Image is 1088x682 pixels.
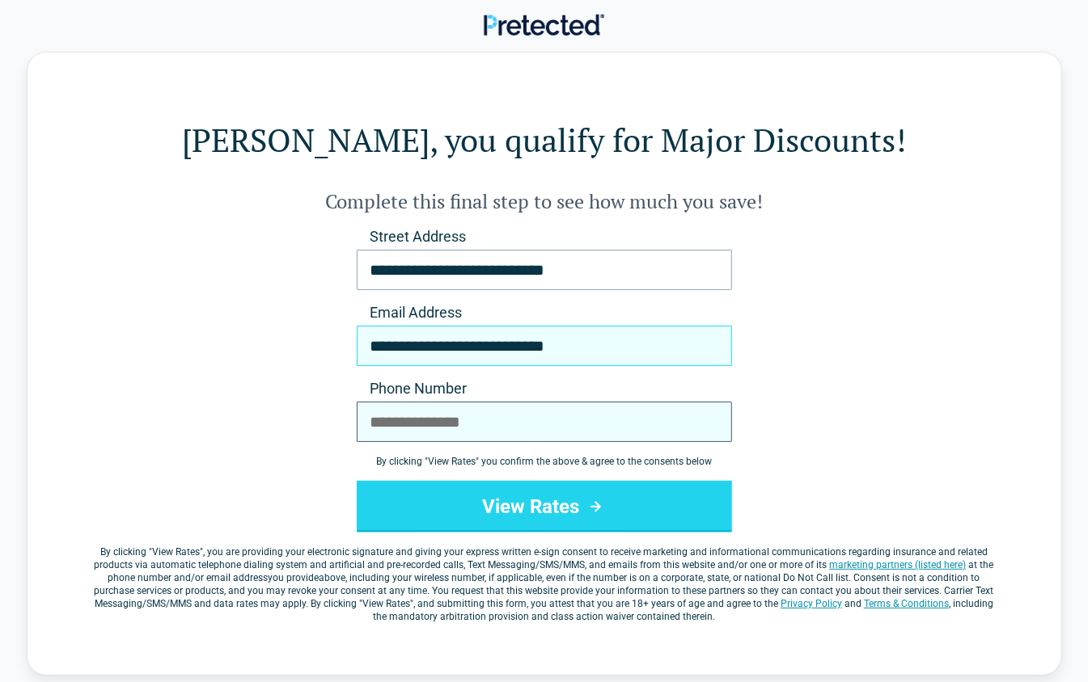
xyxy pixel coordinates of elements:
label: Street Address [357,227,732,246]
span: View Rates [152,546,200,558]
label: Email Address [357,303,732,322]
div: By clicking " View Rates " you confirm the above & agree to the consents below [357,455,732,468]
h2: Complete this final step to see how much you save! [92,188,997,214]
a: Privacy Policy [781,598,842,609]
label: Phone Number [357,379,732,398]
button: View Rates [357,481,732,533]
h1: [PERSON_NAME], you qualify for Major Discounts! [92,117,997,162]
a: marketing partners (listed here) [830,559,967,570]
label: By clicking " ", you are providing your electronic signature and giving your express written e-si... [92,545,997,623]
a: Terms & Conditions [864,598,949,609]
